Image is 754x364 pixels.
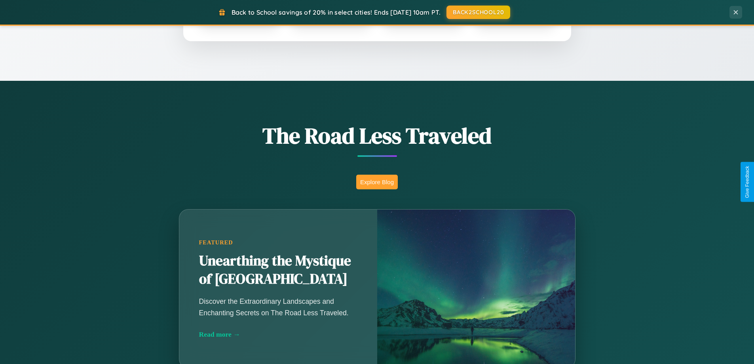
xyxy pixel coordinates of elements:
[199,252,357,288] h2: Unearthing the Mystique of [GEOGRAPHIC_DATA]
[140,120,615,151] h1: The Road Less Traveled
[745,166,750,198] div: Give Feedback
[199,330,357,339] div: Read more →
[446,6,510,19] button: BACK2SCHOOL20
[356,175,398,189] button: Explore Blog
[232,8,441,16] span: Back to School savings of 20% in select cities! Ends [DATE] 10am PT.
[199,296,357,318] p: Discover the Extraordinary Landscapes and Enchanting Secrets on The Road Less Traveled.
[199,239,357,246] div: Featured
